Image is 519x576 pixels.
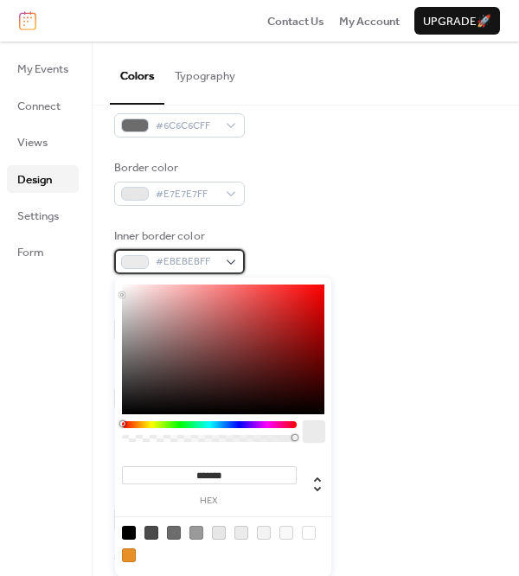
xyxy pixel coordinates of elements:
[267,13,324,30] span: Contact Us
[339,12,400,29] a: My Account
[144,526,158,540] div: rgb(74, 74, 74)
[302,526,316,540] div: rgb(255, 255, 255)
[17,134,48,151] span: Views
[257,526,271,540] div: rgb(243, 243, 243)
[7,165,79,193] a: Design
[167,526,181,540] div: rgb(108, 108, 108)
[114,159,241,176] div: Border color
[212,526,226,540] div: rgb(231, 231, 231)
[122,496,297,506] label: hex
[114,91,241,108] div: Text color
[110,42,164,104] button: Colors
[423,13,491,30] span: Upgrade 🚀
[414,7,500,35] button: Upgrade🚀
[156,253,217,271] span: #EBEBEBFF
[279,526,293,540] div: rgb(248, 248, 248)
[234,526,248,540] div: rgb(235, 235, 235)
[164,42,246,102] button: Typography
[7,128,79,156] a: Views
[17,208,59,225] span: Settings
[122,548,136,562] div: rgb(231, 144, 40)
[17,244,44,261] span: Form
[17,171,52,189] span: Design
[156,186,217,203] span: #E7E7E7FF
[189,526,203,540] div: rgb(153, 153, 153)
[156,118,217,135] span: #6C6C6CFF
[7,238,79,266] a: Form
[17,98,61,115] span: Connect
[7,54,79,82] a: My Events
[122,526,136,540] div: rgb(0, 0, 0)
[7,202,79,229] a: Settings
[339,13,400,30] span: My Account
[267,12,324,29] a: Contact Us
[7,92,79,119] a: Connect
[19,11,36,30] img: logo
[114,227,241,245] div: Inner border color
[17,61,68,78] span: My Events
